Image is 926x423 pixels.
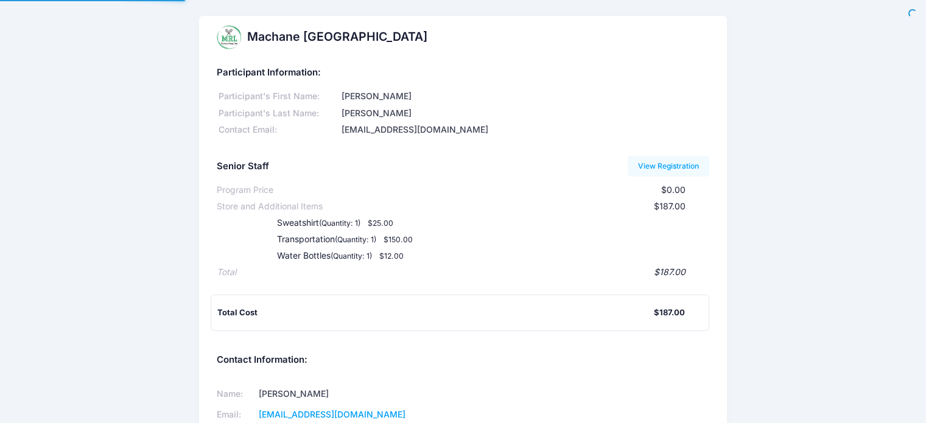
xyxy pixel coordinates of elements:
div: Sweatshirt [253,217,547,229]
h2: Machane [GEOGRAPHIC_DATA] [247,30,427,44]
span: $0.00 [661,184,686,195]
div: Total [217,266,236,279]
div: Participant's Last Name: [217,107,340,120]
small: $150.00 [384,235,413,244]
div: Program Price [217,184,273,197]
a: [EMAIL_ADDRESS][DOMAIN_NAME] [259,409,405,419]
a: View Registration [628,156,710,177]
td: Name: [217,384,255,405]
div: [PERSON_NAME] [340,107,709,120]
h5: Participant Information: [217,68,709,79]
div: Total Cost [217,307,654,319]
div: [PERSON_NAME] [340,90,709,103]
div: $187.00 [654,307,685,319]
div: Water Bottles [253,250,547,262]
div: $187.00 [323,200,686,213]
div: Transportation [253,233,547,246]
h5: Contact Information: [217,355,709,366]
small: (Quantity: 1) [335,235,376,244]
div: Participant's First Name: [217,90,340,103]
small: $12.00 [379,251,404,260]
small: (Quantity: 1) [331,251,372,260]
div: $187.00 [236,266,686,279]
h5: Senior Staff [217,161,269,172]
div: Store and Additional Items [217,200,323,213]
small: $25.00 [368,218,393,228]
div: [EMAIL_ADDRESS][DOMAIN_NAME] [340,124,709,136]
div: Contact Email: [217,124,340,136]
small: (Quantity: 1) [319,218,360,228]
td: [PERSON_NAME] [255,384,447,405]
